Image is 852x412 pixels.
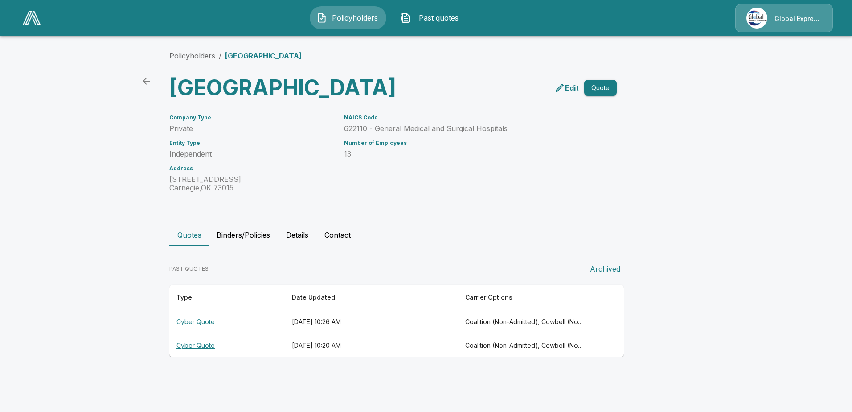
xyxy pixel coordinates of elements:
th: Date Updated [285,285,458,310]
h6: Number of Employees [344,140,595,146]
li: / [219,50,221,61]
nav: breadcrumb [169,50,302,61]
th: Coalition (Non-Admitted), Cowbell (Non-Admitted), Coalition (Admitted), Cowbell (Admitted), CFC (... [458,334,593,358]
img: Policyholders Icon [316,12,327,23]
button: Contact [317,224,358,246]
button: Quotes [169,224,209,246]
button: Archived [586,260,624,278]
th: Carrier Options [458,285,593,310]
th: Coalition (Non-Admitted), Cowbell (Non-Admitted), Coalition (Admitted), Cowbell (Admitted), CFC (... [458,310,593,334]
p: PAST QUOTES [169,265,209,273]
button: Details [277,224,317,246]
a: Policyholders [169,51,215,60]
span: Policyholders [331,12,380,23]
p: Private [169,124,333,133]
th: Type [169,285,285,310]
button: Binders/Policies [209,224,277,246]
button: Quote [584,80,617,96]
a: edit [553,81,581,95]
img: Past quotes Icon [400,12,411,23]
p: [STREET_ADDRESS] Carnegie , OK 73015 [169,175,333,192]
th: [DATE] 10:20 AM [285,334,458,358]
h6: Company Type [169,115,333,121]
th: Cyber Quote [169,334,285,358]
h3: [GEOGRAPHIC_DATA] [169,75,389,100]
th: Cyber Quote [169,310,285,334]
p: [GEOGRAPHIC_DATA] [225,50,302,61]
button: Policyholders IconPolicyholders [310,6,386,29]
h6: Entity Type [169,140,333,146]
h6: Address [169,165,333,172]
button: Past quotes IconPast quotes [393,6,470,29]
a: back [137,72,155,90]
p: Edit [565,82,579,93]
h6: NAICS Code [344,115,595,121]
p: 13 [344,150,595,158]
div: policyholder tabs [169,224,683,246]
img: AA Logo [23,11,41,25]
th: [DATE] 10:26 AM [285,310,458,334]
p: 622110 - General Medical and Surgical Hospitals [344,124,595,133]
p: Independent [169,150,333,158]
table: responsive table [169,285,624,357]
span: Past quotes [414,12,463,23]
